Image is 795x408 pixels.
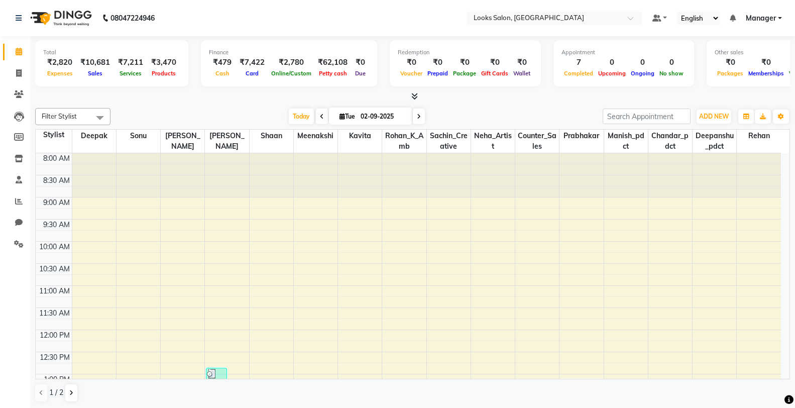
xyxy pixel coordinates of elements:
[114,57,147,68] div: ₹7,211
[352,57,369,68] div: ₹0
[398,48,533,57] div: Redemption
[49,387,63,398] span: 1 / 2
[511,70,533,77] span: Wallet
[294,130,337,142] span: Meenakshi
[382,130,426,153] span: Rohan_K_Amb
[648,130,692,153] span: Chandar_pdct
[37,264,72,274] div: 10:30 AM
[243,70,261,77] span: Card
[205,130,249,153] span: [PERSON_NAME]
[209,57,236,68] div: ₹479
[628,57,657,68] div: 0
[657,57,686,68] div: 0
[236,57,269,68] div: ₹7,422
[561,48,686,57] div: Appointment
[76,57,114,68] div: ₹10,681
[596,70,628,77] span: Upcoming
[715,57,746,68] div: ₹0
[471,130,515,153] span: Neha_Artist
[269,70,314,77] span: Online/Custom
[697,110,731,124] button: ADD NEW
[511,57,533,68] div: ₹0
[42,112,77,120] span: Filter Stylist
[117,130,160,142] span: Sonu
[398,70,425,77] span: Voucher
[117,70,144,77] span: Services
[604,130,648,153] span: Manish_pdct
[37,286,72,296] div: 11:00 AM
[398,57,425,68] div: ₹0
[450,70,479,77] span: Package
[479,70,511,77] span: Gift Cards
[353,70,368,77] span: Due
[110,4,155,32] b: 08047224946
[699,113,729,120] span: ADD NEW
[43,48,180,57] div: Total
[628,70,657,77] span: Ongoing
[596,57,628,68] div: 0
[515,130,559,153] span: Counter_Sales
[737,130,781,142] span: Rehan
[36,130,72,140] div: Stylist
[45,70,75,77] span: Expenses
[715,70,746,77] span: Packages
[425,57,450,68] div: ₹0
[161,130,204,153] span: [PERSON_NAME]
[85,70,105,77] span: Sales
[338,130,382,142] span: Kavita
[72,130,116,142] span: Deepak
[147,57,180,68] div: ₹3,470
[209,48,369,57] div: Finance
[289,109,314,124] span: Today
[41,197,72,208] div: 9:00 AM
[746,70,786,77] span: Memberships
[559,130,603,142] span: Prabhakar
[26,4,94,32] img: logo
[37,242,72,252] div: 10:00 AM
[450,57,479,68] div: ₹0
[657,70,686,77] span: No show
[37,308,72,319] div: 11:30 AM
[425,70,450,77] span: Prepaid
[603,109,691,124] input: Search Appointment
[479,57,511,68] div: ₹0
[38,352,72,363] div: 12:30 PM
[38,330,72,341] div: 12:00 PM
[561,57,596,68] div: 7
[358,109,408,124] input: 2025-09-02
[41,220,72,230] div: 9:30 AM
[746,13,776,24] span: Manager
[42,374,72,385] div: 1:00 PM
[427,130,471,153] span: Sachin_Creative
[41,175,72,186] div: 8:30 AM
[41,153,72,164] div: 8:00 AM
[314,57,352,68] div: ₹62,108
[561,70,596,77] span: Completed
[149,70,178,77] span: Products
[337,113,358,120] span: Tue
[269,57,314,68] div: ₹2,780
[213,70,232,77] span: Cash
[316,70,350,77] span: Petty cash
[250,130,293,142] span: Shaan
[693,130,736,153] span: Deepanshu_pdct
[746,57,786,68] div: ₹0
[43,57,76,68] div: ₹2,820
